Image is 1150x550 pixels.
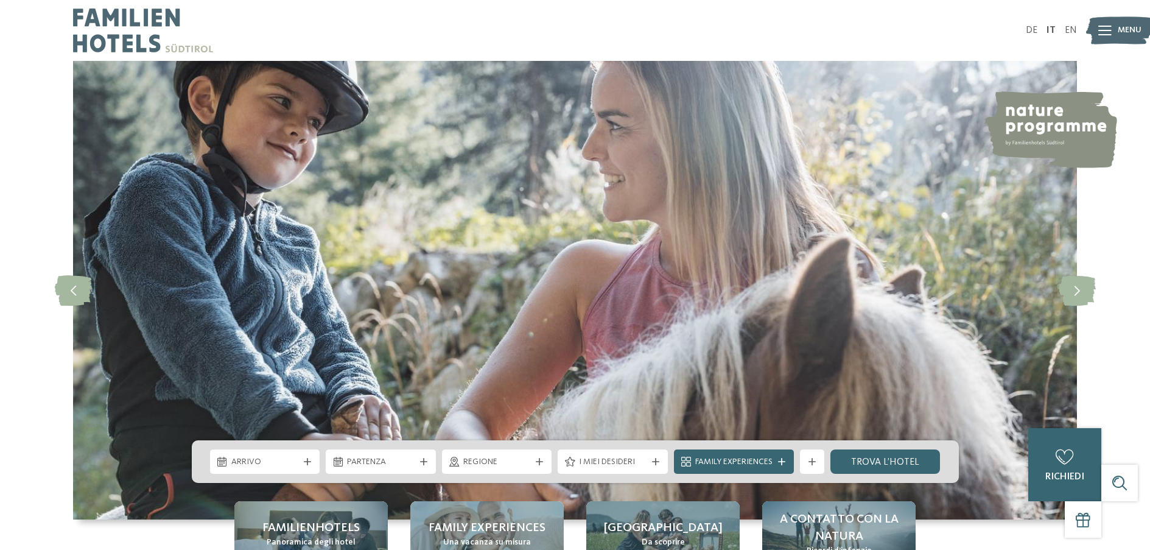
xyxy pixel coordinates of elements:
span: Family experiences [429,520,545,537]
span: A contatto con la natura [774,511,903,545]
a: IT [1047,26,1056,35]
span: [GEOGRAPHIC_DATA] [604,520,723,537]
span: Familienhotels [262,520,360,537]
img: Family hotel Alto Adige: the happy family places! [73,61,1077,520]
span: Family Experiences [695,456,773,468]
span: Partenza [347,456,415,468]
span: Menu [1118,24,1141,37]
span: Una vacanza su misura [443,537,531,549]
span: Regione [463,456,531,468]
span: Panoramica degli hotel [267,537,356,549]
a: trova l’hotel [830,450,941,474]
span: I miei desideri [579,456,647,468]
img: nature programme by Familienhotels Südtirol [983,91,1117,168]
span: Arrivo [231,456,299,468]
a: EN [1065,26,1077,35]
span: richiedi [1045,472,1084,482]
a: DE [1026,26,1037,35]
span: Da scoprire [642,537,685,549]
a: richiedi [1028,428,1101,501]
